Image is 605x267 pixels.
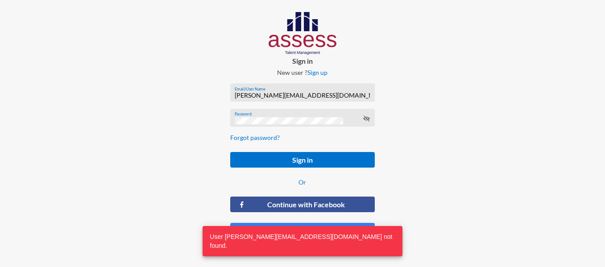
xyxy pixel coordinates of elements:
[223,69,382,76] p: New user ?
[269,12,337,55] img: AssessLogoo.svg
[230,134,280,141] a: Forgot password?
[230,197,375,212] button: Continue with Facebook
[235,92,370,99] input: Email/User Name
[230,178,375,186] p: Or
[307,69,327,76] a: Sign up
[210,232,395,250] span: User [PERSON_NAME][EMAIL_ADDRESS][DOMAIN_NAME] not found.
[223,57,382,65] p: Sign in
[230,152,375,168] button: Sign in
